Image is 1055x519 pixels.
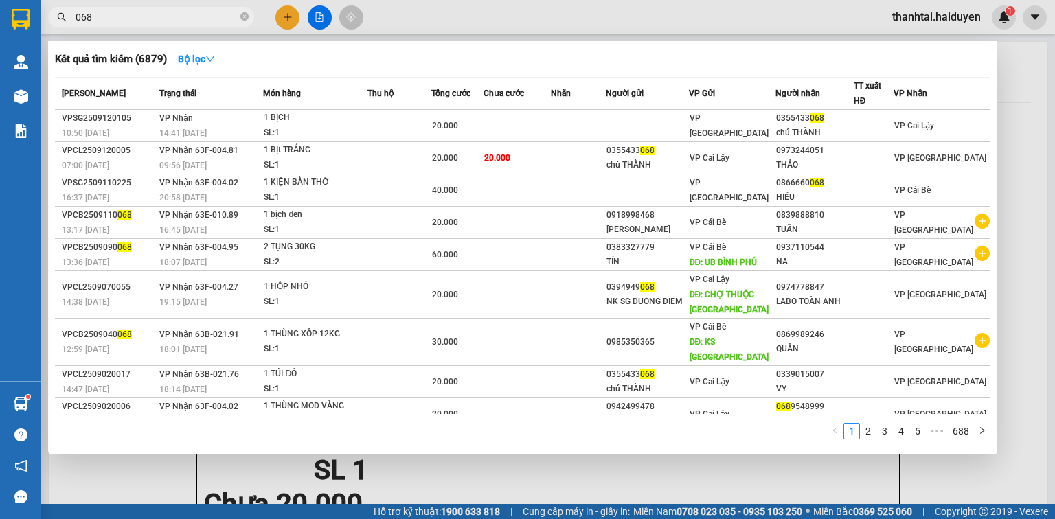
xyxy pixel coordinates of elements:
[689,89,715,98] span: VP Gửi
[62,208,155,222] div: VPCB2509110
[690,153,729,163] span: VP Cai Lậy
[432,153,458,163] span: 20.000
[810,113,824,123] span: 068
[62,128,109,138] span: 10:50 [DATE]
[14,124,28,138] img: solution-icon
[178,54,215,65] strong: Bộ lọc
[14,397,28,411] img: warehouse-icon
[264,382,367,397] div: SL: 1
[776,400,853,414] div: 9548999
[776,190,853,205] div: HIẾU
[690,275,729,284] span: VP Cai Lậy
[776,295,853,309] div: LABO TOÀN ANH
[62,280,155,295] div: VPCL2509070055
[432,377,458,387] span: 20.000
[776,402,791,411] span: 068
[264,399,367,414] div: 1 THÙNG MOD VÀNG
[159,384,207,394] span: 18:14 [DATE]
[606,158,688,172] div: chú THÀNH
[62,89,126,98] span: [PERSON_NAME]
[167,48,226,70] button: Bộ lọcdown
[264,279,367,295] div: 1 HỘP NHỎ
[264,367,367,382] div: 1 TÚI ĐỎ
[264,190,367,205] div: SL: 1
[264,255,367,270] div: SL: 2
[159,178,238,187] span: VP Nhận 63F-004.02
[975,333,990,348] span: plus-circle
[690,377,729,387] span: VP Cai Lậy
[894,153,986,163] span: VP [GEOGRAPHIC_DATA]
[775,89,820,98] span: Người nhận
[860,423,876,439] li: 2
[690,322,726,332] span: VP Cái Bè
[264,175,367,190] div: 1 KIỆN BÀN THỜ
[14,428,27,441] span: question-circle
[159,345,207,354] span: 18:01 [DATE]
[978,426,986,435] span: right
[432,337,458,347] span: 30.000
[606,89,644,98] span: Người gửi
[264,207,367,222] div: 1 bịch đen
[62,384,109,394] span: 14:47 [DATE]
[606,143,688,158] div: 0355433
[55,52,167,67] h3: Kết quả tìm kiếm ( 6879 )
[159,297,207,307] span: 19:15 [DATE]
[159,242,238,252] span: VP Nhận 63F-004.95
[776,111,853,126] div: 0355433
[159,128,207,138] span: 14:41 [DATE]
[949,424,973,439] a: 688
[62,345,109,354] span: 12:59 [DATE]
[159,210,238,220] span: VP Nhận 63E-010.89
[776,342,853,356] div: QUÂN
[776,222,853,237] div: TUẤN
[264,143,367,158] div: 1 BỊt TRẮNG
[76,10,238,25] input: Tìm tên, số ĐT hoặc mã đơn
[14,55,28,69] img: warehouse-icon
[159,257,207,267] span: 18:07 [DATE]
[854,81,881,106] span: TT xuất HĐ
[432,290,458,299] span: 20.000
[484,153,510,163] span: 20.000
[776,158,853,172] div: THẢO
[62,400,155,414] div: VPCL2509020006
[810,178,824,187] span: 068
[264,158,367,173] div: SL: 1
[844,424,859,439] a: 1
[159,193,207,203] span: 20:58 [DATE]
[894,330,973,354] span: VP [GEOGRAPHIC_DATA]
[690,257,758,267] span: DĐ: UB BÌNH PHÚ
[62,297,109,307] span: 14:38 [DATE]
[975,214,990,229] span: plus-circle
[894,210,973,235] span: VP [GEOGRAPHIC_DATA]
[606,295,688,309] div: NK SG DUONG DIEM
[776,143,853,158] div: 0973244051
[159,402,238,411] span: VP Nhận 63F-004.02
[431,89,470,98] span: Tổng cước
[690,290,769,314] span: DĐ: CHỢ THUỘC [GEOGRAPHIC_DATA]
[894,424,909,439] a: 4
[159,113,193,123] span: VP Nhận
[14,89,28,104] img: warehouse-icon
[62,193,109,203] span: 16:37 [DATE]
[159,89,196,98] span: Trạng thái
[240,11,249,24] span: close-circle
[776,414,853,428] div: TRINH (KBM)
[690,178,769,203] span: VP [GEOGRAPHIC_DATA]
[606,280,688,295] div: 0394949
[690,337,769,362] span: DĐ: KS [GEOGRAPHIC_DATA]
[776,280,853,295] div: 0974778847
[776,126,853,140] div: chú THÀNH
[264,414,367,429] div: SL: 1
[640,146,655,155] span: 068
[640,369,655,379] span: 068
[432,185,458,195] span: 40.000
[205,54,215,64] span: down
[62,176,155,190] div: VPSG2509110225
[159,369,239,379] span: VP Nhận 63B-021.76
[606,240,688,255] div: 0383327779
[894,89,927,98] span: VP Nhận
[367,89,394,98] span: Thu hộ
[159,330,239,339] span: VP Nhận 63B-021.91
[926,423,948,439] span: •••
[606,382,688,396] div: chú THÀNH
